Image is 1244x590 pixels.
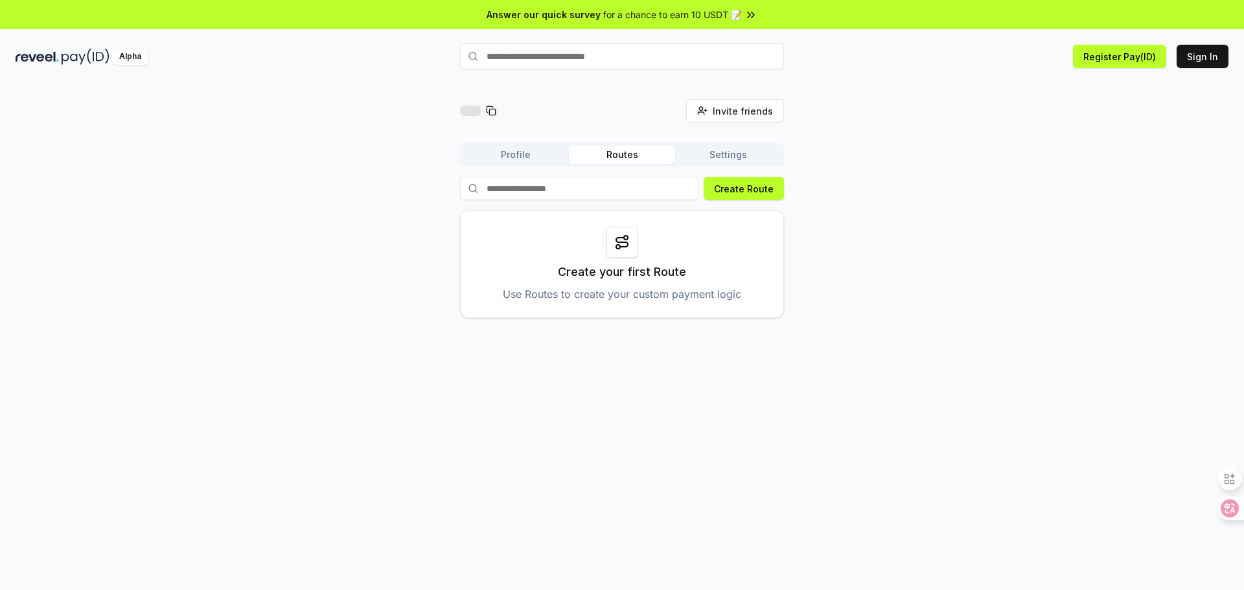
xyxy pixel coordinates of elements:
img: reveel_dark [16,49,59,65]
button: Register Pay(ID) [1073,45,1166,68]
button: Invite friends [686,99,784,122]
p: Use Routes to create your custom payment logic [503,286,741,302]
img: pay_id [62,49,109,65]
button: Profile [463,146,569,164]
span: for a chance to earn 10 USDT 📝 [603,8,742,21]
button: Settings [675,146,781,164]
button: Create Route [704,177,784,200]
span: Answer our quick survey [487,8,601,21]
span: Invite friends [713,104,773,118]
button: Sign In [1177,45,1228,68]
button: Routes [569,146,675,164]
div: Alpha [112,49,148,65]
p: Create your first Route [558,263,686,281]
